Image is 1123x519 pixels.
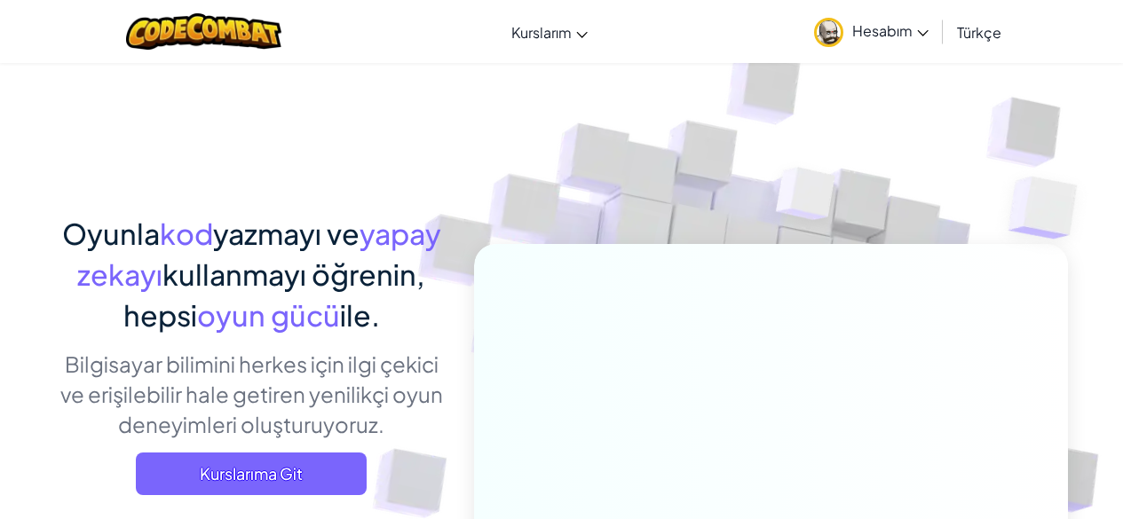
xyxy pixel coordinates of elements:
a: Kurslarıma Git [136,452,367,495]
span: Türkçe [957,23,1001,42]
span: Hesabım [852,21,929,40]
a: Hesabım [805,4,937,59]
img: avatar [814,18,843,47]
span: oyun gücü [197,297,340,333]
span: kullanmayı öğrenin, hepsi [123,256,426,333]
span: Oyunla [62,216,160,251]
a: Kurslarım [502,8,597,56]
span: yazmayı ve [213,216,360,251]
span: Kurslarım [511,23,572,42]
a: Türkçe [948,8,1010,56]
p: Bilgisayar bilimini herkes için ilgi çekici ve erişilebilir hale getiren yenilikçi oyun deneyimle... [56,349,447,439]
img: CodeCombat logo [126,13,281,50]
span: ile. [340,297,380,333]
img: Overlap cubes [742,132,870,264]
span: kod [160,216,213,251]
